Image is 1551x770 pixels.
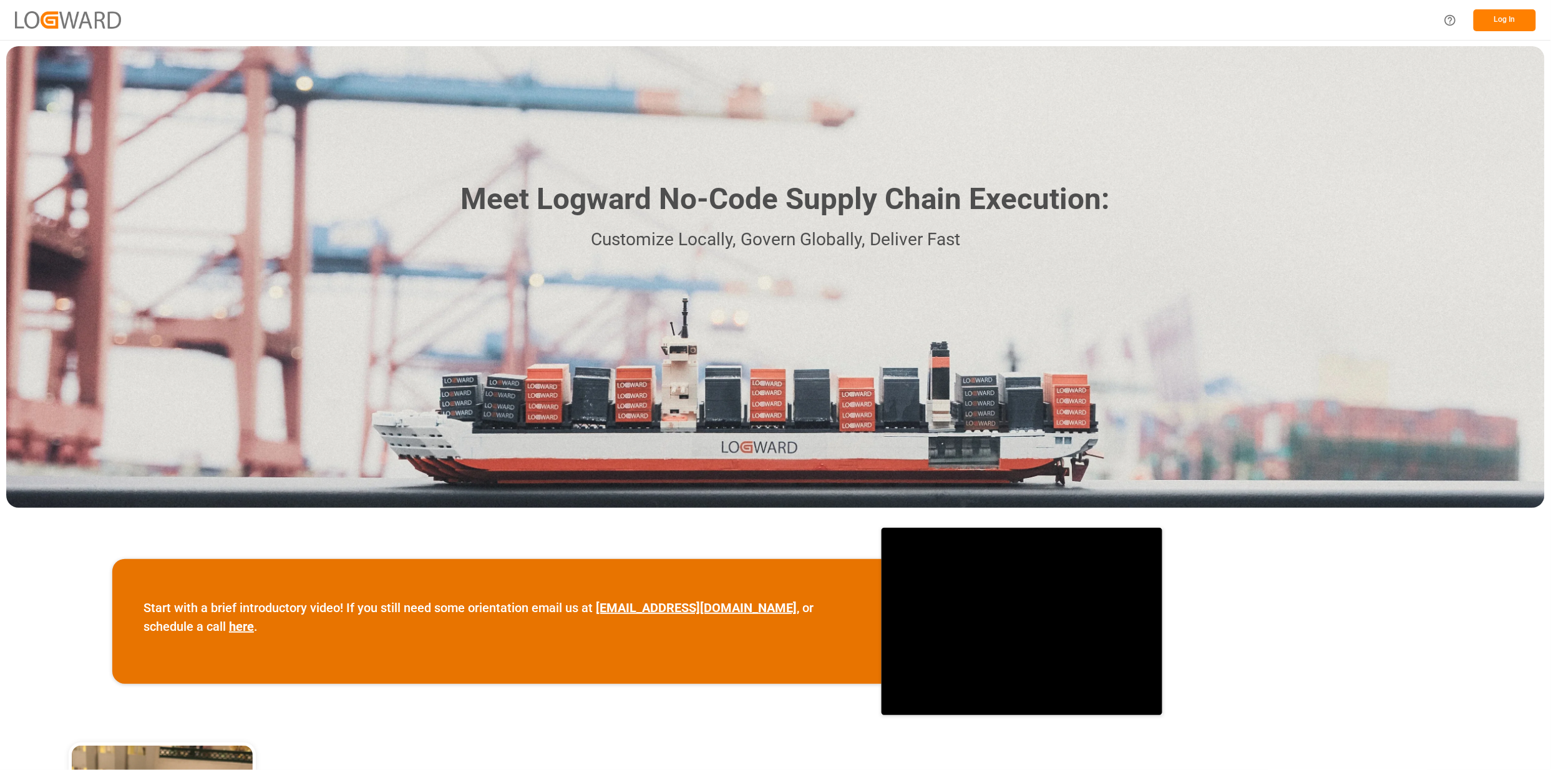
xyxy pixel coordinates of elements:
p: Start with a brief introductory video! If you still need some orientation email us at , or schedu... [143,598,850,636]
a: here [229,619,254,634]
h1: Meet Logward No-Code Supply Chain Execution: [460,177,1109,222]
img: Logward_new_orange.png [15,11,121,28]
a: [EMAIL_ADDRESS][DOMAIN_NAME] [596,600,797,615]
button: Log In [1474,9,1536,31]
p: Customize Locally, Govern Globally, Deliver Fast [442,226,1109,254]
button: Help Center [1436,6,1464,34]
